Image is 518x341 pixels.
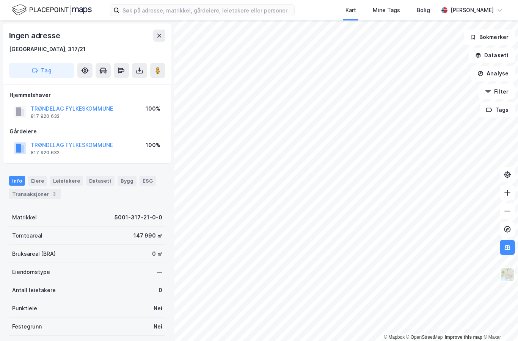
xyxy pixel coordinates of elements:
div: 0 [159,286,162,295]
a: Improve this map [445,335,482,340]
div: [PERSON_NAME] [451,6,494,15]
div: Hjemmelshaver [9,91,165,100]
div: 0 ㎡ [152,249,162,258]
div: 3 [50,190,58,198]
div: Ingen adresse [9,30,61,42]
button: Filter [479,84,515,99]
button: Tag [9,63,74,78]
div: Matrikkel [12,213,37,222]
div: 817 920 632 [31,113,60,119]
div: — [157,267,162,277]
div: [GEOGRAPHIC_DATA], 317/21 [9,45,86,54]
div: 147 990 ㎡ [133,231,162,240]
div: Antall leietakere [12,286,56,295]
div: Mine Tags [373,6,400,15]
button: Tags [480,102,515,117]
div: Kontrollprogram for chat [480,305,518,341]
div: Transaksjoner [9,189,61,199]
div: Punktleie [12,304,37,313]
button: Datasett [469,48,515,63]
div: ESG [140,176,156,186]
div: Eiendomstype [12,267,50,277]
a: OpenStreetMap [406,335,443,340]
div: Kart [345,6,356,15]
button: Bokmerker [464,30,515,45]
div: 100% [146,104,160,113]
div: Bolig [417,6,430,15]
div: Leietakere [50,176,83,186]
div: Nei [154,322,162,331]
div: Bruksareal (BRA) [12,249,56,258]
div: Eiere [28,176,47,186]
img: logo.f888ab2527a4732fd821a326f86c7f29.svg [12,3,92,17]
div: Bygg [118,176,137,186]
input: Søk på adresse, matrikkel, gårdeiere, leietakere eller personer [119,5,294,16]
iframe: Chat Widget [480,305,518,341]
div: Tomteareal [12,231,42,240]
div: Festegrunn [12,322,42,331]
div: 817 920 632 [31,150,60,156]
div: Nei [154,304,162,313]
div: Info [9,176,25,186]
button: Analyse [471,66,515,81]
div: Gårdeiere [9,127,165,136]
div: Datasett [86,176,115,186]
div: 100% [146,141,160,150]
a: Mapbox [384,335,405,340]
img: Z [500,267,515,282]
div: 5001-317-21-0-0 [115,213,162,222]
